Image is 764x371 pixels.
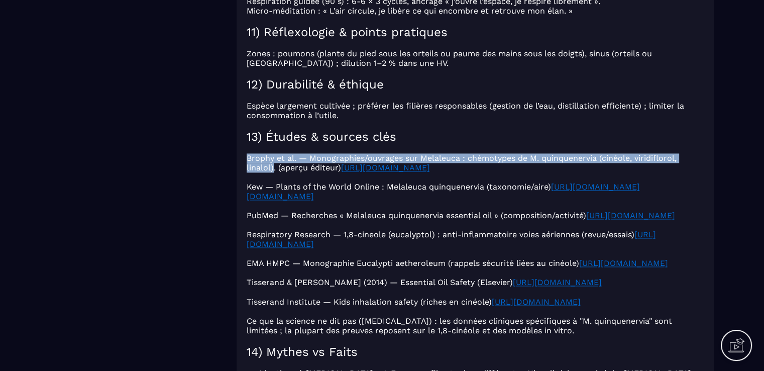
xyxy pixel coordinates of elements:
h2: 12) Durabilité & éthique [247,77,704,91]
p: Kew — Plants of the World Online : Melaleuca quinquenervia (taxonomie/aire) [247,182,704,201]
p: Ce que la science ne dit pas ([MEDICAL_DATA]) : les données cliniques spécifiques à "M. quinquene... [247,316,704,335]
p: Brophy et al. — Monographies/ouvrages sur Melaleuca : chémotypes de M. quinquenervia (cinéole, vi... [247,153,704,172]
p: EMA HMPC — Monographie Eucalypti aetheroleum (rappels sécurité liées au cinéole) [247,258,704,268]
u: [URL][DOMAIN_NAME] [586,211,675,220]
u: [URL][DOMAIN_NAME] [513,277,602,287]
h2: 11) Réflexologie & points pratiques [247,25,704,39]
p: Espèce largement cultivée ; préférer les filières responsables (gestion de l’eau, distillation ef... [247,101,704,120]
p: Respiratory Research — 1,8‑cineole (eucalyptol) : anti‑inflammatoire voies aériennes (revue/essais) [247,230,704,249]
u: [URL][DOMAIN_NAME] [492,297,581,306]
p: Tisserand Institute — Kids inhalation safety (riches en cinéole) [247,297,704,306]
p: Zones : poumons (plante du pied sous les orteils ou paume des mains sous les doigts), sinus (orte... [247,49,704,68]
h2: 13) Études & sources clés [247,130,704,144]
h2: 14) Mythes vs Faits [247,344,704,358]
p: PubMed — Recherches « Melaleuca quinquenervia essential oil » (composition/activité) [247,211,704,220]
u: [URL][DOMAIN_NAME] [247,230,656,249]
p: Micro‑méditation : « L’air circule, je libère ce qui encombre et retrouve mon élan. » [247,6,704,16]
u: [URL][DOMAIN_NAME][DOMAIN_NAME] [247,182,640,201]
u: [URL][DOMAIN_NAME] [341,163,430,172]
p: Tisserand & [PERSON_NAME] (2014) — Essential Oil Safety (Elsevier) [247,277,704,287]
u: [URL][DOMAIN_NAME] [579,258,668,268]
